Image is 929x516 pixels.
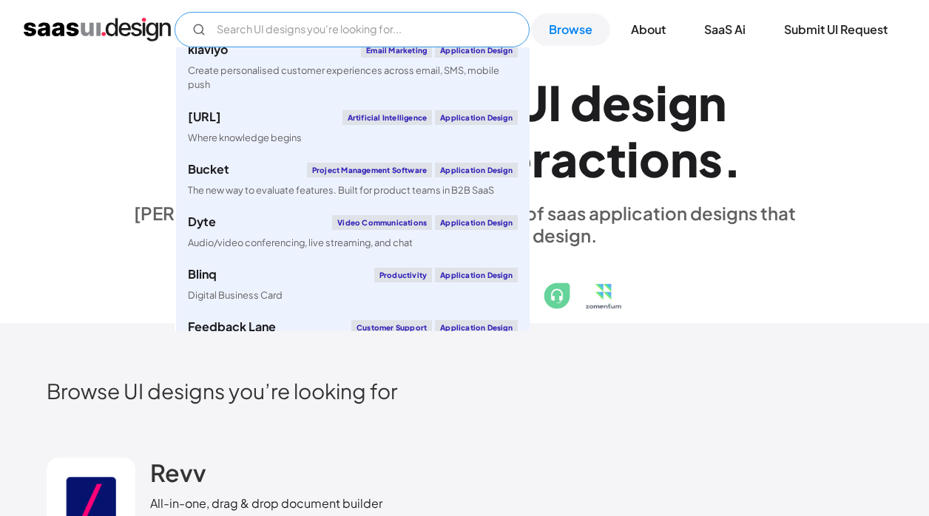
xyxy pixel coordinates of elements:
div: g [668,74,698,131]
div: [URL] [188,111,221,123]
div: d [570,74,602,131]
div: Blinq [188,268,217,280]
div: i [626,130,639,187]
div: Digital Business Card [188,288,283,302]
div: r [532,130,550,187]
div: Artificial Intelligence [342,110,433,125]
div: Customer Support [351,320,432,335]
div: c [578,130,607,187]
div: n [670,130,698,187]
div: o [639,130,670,187]
div: Feedback Lane [188,321,276,333]
div: Application Design [435,110,518,125]
div: Create personalised customer experiences across email, SMS, mobile push [188,64,518,92]
div: s [698,130,723,187]
a: klaviyoEmail MarketingApplication DesignCreate personalised customer experiences across email, SM... [176,34,530,101]
a: home [24,18,171,41]
div: Project Management Software [307,163,432,177]
a: SaaS Ai [686,13,763,46]
div: Application Design [435,43,518,58]
div: t [607,130,626,187]
div: s [631,74,655,131]
div: Audio/video conferencing, live streaming, and chat [188,236,413,250]
div: U [514,74,548,131]
div: I [548,74,561,131]
div: n [698,74,726,131]
a: BlinqProductivityApplication DesignDigital Business Card [176,259,530,311]
div: i [655,74,668,131]
a: Revv [150,458,206,495]
div: Dyte [188,216,216,228]
h1: Explore SaaS UI design patterns & interactions. [124,74,805,188]
a: Feedback LaneCustomer SupportApplication DesignA super-simple widget for your website [176,311,530,364]
div: Application Design [435,163,518,177]
a: Submit UI Request [766,13,905,46]
div: a [550,130,578,187]
div: Bucket [188,163,229,175]
h2: Browse UI designs you’re looking for [47,378,882,404]
a: BucketProject Management SoftwareApplication DesignThe new way to evaluate features. Built for pr... [176,154,530,206]
div: [PERSON_NAME] is a hand-picked collection of saas application designs that exhibit the best in cl... [124,202,805,246]
div: All-in-one, drag & drop document builder [150,495,382,512]
a: [URL]Artificial IntelligenceApplication DesignWhere knowledge begins [176,101,530,154]
a: Browse [531,13,610,46]
h2: Revv [150,458,206,487]
div: Application Design [435,268,518,282]
div: Application Design [435,215,518,230]
div: Where knowledge begins [188,131,302,145]
div: klaviyo [188,44,228,55]
div: Application Design [435,320,518,335]
div: Productivity [374,268,432,282]
div: Email Marketing [361,43,432,58]
div: Video Communications [332,215,432,230]
div: The new way to evaluate features. Built for product teams in B2B SaaS [188,183,494,197]
input: Search UI designs you're looking for... [175,12,530,47]
div: e [602,74,631,131]
form: Email Form [175,12,530,47]
a: DyteVideo CommunicationsApplication DesignAudio/video conferencing, live streaming, and chat [176,206,530,259]
div: . [723,130,742,187]
a: About [613,13,683,46]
